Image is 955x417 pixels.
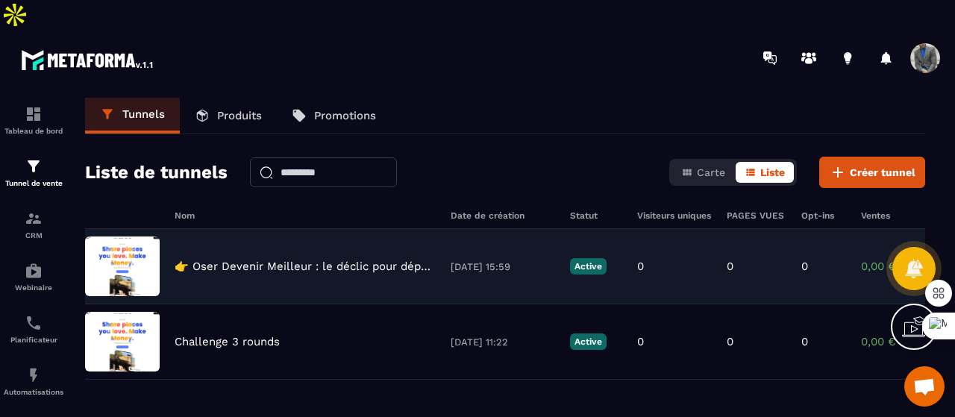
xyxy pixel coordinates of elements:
[25,314,43,332] img: scheduler
[4,127,63,135] p: Tableau de bord
[570,333,607,350] p: Active
[850,165,915,180] span: Créer tunnel
[4,388,63,396] p: Automatisations
[4,231,63,239] p: CRM
[85,98,180,134] a: Tunnels
[217,109,262,122] p: Produits
[180,98,277,134] a: Produits
[4,94,63,146] a: formationformationTableau de bord
[801,210,846,221] h6: Opt-ins
[451,261,555,272] p: [DATE] 15:59
[570,210,622,221] h6: Statut
[861,210,936,221] h6: Ventes
[760,166,785,178] span: Liste
[637,210,712,221] h6: Visiteurs uniques
[637,335,644,348] p: 0
[85,236,160,296] img: image
[85,312,160,371] img: image
[697,166,725,178] span: Carte
[314,109,376,122] p: Promotions
[801,260,808,273] p: 0
[25,262,43,280] img: automations
[819,157,925,188] button: Créer tunnel
[727,260,733,273] p: 0
[175,260,436,273] p: 👉 Oser Devenir Meilleur : le déclic pour dépasser vos limites
[4,303,63,355] a: schedulerschedulerPlanificateur
[25,366,43,384] img: automations
[85,157,228,187] h2: Liste de tunnels
[736,162,794,183] button: Liste
[727,210,786,221] h6: PAGES VUES
[277,98,391,134] a: Promotions
[672,162,734,183] button: Carte
[451,336,555,348] p: [DATE] 11:22
[637,260,644,273] p: 0
[4,251,63,303] a: automationsautomationsWebinaire
[122,107,165,121] p: Tunnels
[4,146,63,198] a: formationformationTunnel de vente
[727,335,733,348] p: 0
[25,105,43,123] img: formation
[175,210,436,221] h6: Nom
[25,210,43,228] img: formation
[904,366,945,407] a: Ouvrir le chat
[175,335,280,348] p: Challenge 3 rounds
[4,179,63,187] p: Tunnel de vente
[451,210,555,221] h6: Date de création
[570,258,607,275] p: Active
[4,336,63,344] p: Planificateur
[861,260,936,273] p: 0,00 €
[4,355,63,407] a: automationsautomationsAutomatisations
[25,157,43,175] img: formation
[861,335,936,348] p: 0,00 €
[4,283,63,292] p: Webinaire
[4,198,63,251] a: formationformationCRM
[801,335,808,348] p: 0
[21,46,155,73] img: logo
